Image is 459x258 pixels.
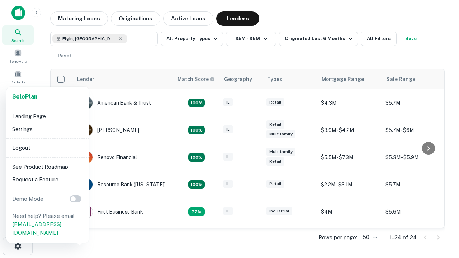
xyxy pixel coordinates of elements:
[423,178,459,212] iframe: Chat Widget
[9,173,86,186] li: Request a Feature
[12,221,61,236] a: [EMAIL_ADDRESS][DOMAIN_NAME]
[9,110,86,123] li: Landing Page
[9,195,46,203] p: Demo Mode
[12,212,83,237] p: Need help? Please email
[9,161,86,173] li: See Product Roadmap
[12,92,37,101] a: SoloPlan
[9,123,86,136] li: Settings
[9,142,86,154] li: Logout
[12,93,37,100] strong: Solo Plan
